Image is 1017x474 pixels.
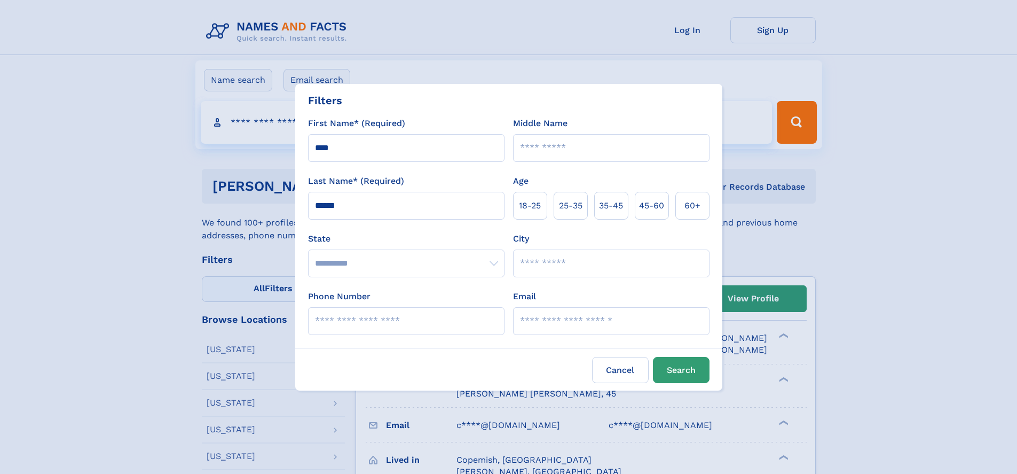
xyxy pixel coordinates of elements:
[559,199,582,212] span: 25‑35
[513,117,567,130] label: Middle Name
[684,199,700,212] span: 60+
[308,117,405,130] label: First Name* (Required)
[308,290,370,303] label: Phone Number
[592,357,649,383] label: Cancel
[653,357,709,383] button: Search
[308,175,404,188] label: Last Name* (Required)
[513,290,536,303] label: Email
[308,232,504,245] label: State
[513,232,529,245] label: City
[599,199,623,212] span: 35‑45
[513,175,529,188] label: Age
[308,92,342,108] div: Filters
[519,199,541,212] span: 18‑25
[639,199,664,212] span: 45‑60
